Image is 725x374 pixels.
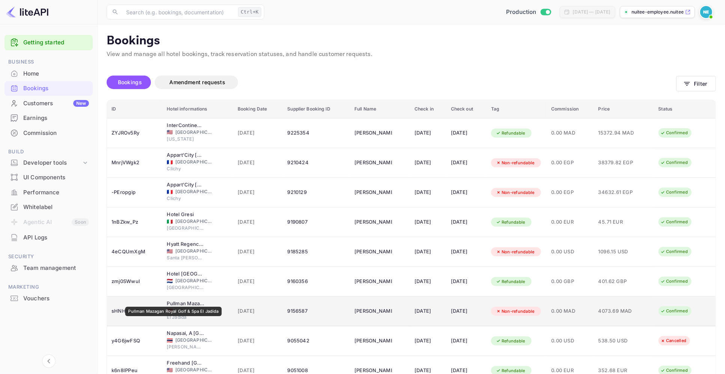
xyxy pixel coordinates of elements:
[167,270,204,278] div: Hotel Notting Hill
[594,100,654,118] th: Price
[167,211,204,218] div: Hotel Gresi
[598,277,636,286] span: 401.62 GBP
[491,129,530,138] div: Refundable
[415,216,442,228] div: [DATE]
[598,159,636,167] span: 38379.82 EGP
[167,368,173,372] span: United States of America
[5,283,93,291] span: Marketing
[175,307,213,314] span: [GEOGRAPHIC_DATA]
[5,148,93,156] span: Build
[5,230,93,244] a: API Logs
[112,157,158,169] div: MnrjVWgk2
[415,157,442,169] div: [DATE]
[5,200,93,214] a: Whitelabel
[451,127,482,139] div: [DATE]
[167,130,173,135] span: United States of America
[167,122,204,129] div: InterContinental New York Barclay, an IHG Hotel
[415,305,442,317] div: [DATE]
[656,217,693,227] div: Confirmed
[451,305,482,317] div: [DATE]
[167,308,173,313] span: Morocco
[167,225,204,232] span: [GEOGRAPHIC_DATA]
[23,70,89,78] div: Home
[5,35,93,50] div: Getting started
[551,248,589,256] span: 0.00 USD
[287,216,345,228] div: 9190807
[23,129,89,138] div: Commission
[112,276,158,288] div: zmj0SWwuI
[656,188,693,197] div: Confirmed
[350,100,410,118] th: Full Name
[451,335,482,347] div: [DATE]
[5,291,93,306] div: Vouchers
[175,277,213,284] span: [GEOGRAPHIC_DATA]
[167,338,173,343] span: Thailand
[287,246,345,258] div: 9185285
[5,96,93,111] div: CustomersNew
[598,129,636,137] span: 15372.94 MAD
[167,330,204,337] div: Napasai, A Belmond Hotel, Koh Samui
[632,9,684,15] p: nuitee-employee.nuitee...
[598,188,636,197] span: 34632.61 EGP
[287,127,345,139] div: 9225354
[112,186,158,198] div: -PEropgip
[551,307,589,315] span: 0.00 MAD
[5,253,93,261] span: Security
[238,188,278,197] span: [DATE]
[354,127,392,139] div: Sophia Fakkar
[5,170,93,184] a: UI Components
[287,305,345,317] div: 9156587
[551,188,589,197] span: 0.00 EGP
[491,247,540,257] div: Non-refundable
[354,276,392,288] div: Michelle Lynch
[175,218,213,225] span: [GEOGRAPHIC_DATA]
[5,67,93,80] a: Home
[283,100,350,118] th: Supplier Booking ID
[410,100,446,118] th: Check in
[112,335,158,347] div: y4G6jwFSQ
[415,127,442,139] div: [DATE]
[5,81,93,95] a: Bookings
[167,136,204,142] span: [US_STATE]
[5,111,93,126] div: Earnings
[415,335,442,347] div: [DATE]
[598,337,636,345] span: 538.50 USD
[167,160,173,165] span: France
[656,277,693,286] div: Confirmed
[5,126,93,140] a: Commission
[491,307,540,316] div: Non-refundable
[354,305,392,317] div: Zineb Jabri
[598,218,636,226] span: 45.71 EUR
[107,76,676,89] div: account-settings tabs
[170,79,225,85] span: Amendment requests
[5,96,93,110] a: CustomersNew
[238,7,261,17] div: Ctrl+K
[551,129,589,137] span: 0.00 MAD
[238,277,278,286] span: [DATE]
[112,127,158,139] div: ZYJROv5Ry
[5,185,93,199] a: Performance
[598,248,636,256] span: 1096.15 USD
[23,38,89,47] a: Getting started
[491,188,540,197] div: Non-refundable
[167,344,204,350] span: [PERSON_NAME]
[415,186,442,198] div: [DATE]
[167,300,204,307] div: Pullman Mazagan Royal Golf & Spa El Jadida
[451,246,482,258] div: [DATE]
[167,165,204,172] span: Clichy
[446,100,487,118] th: Check out
[167,279,173,283] span: Netherlands
[6,6,48,18] img: LiteAPI logo
[354,157,392,169] div: Sherif Nafie
[5,156,93,170] div: Developer tools
[354,216,392,228] div: Santiago uziel Moran labat
[42,354,56,368] button: Collapse navigation
[491,277,530,286] div: Refundable
[451,216,482,228] div: [DATE]
[162,100,233,118] th: Hotel informations
[238,307,278,315] span: [DATE]
[491,336,530,346] div: Refundable
[23,159,81,167] div: Developer tools
[167,249,173,254] span: United States of America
